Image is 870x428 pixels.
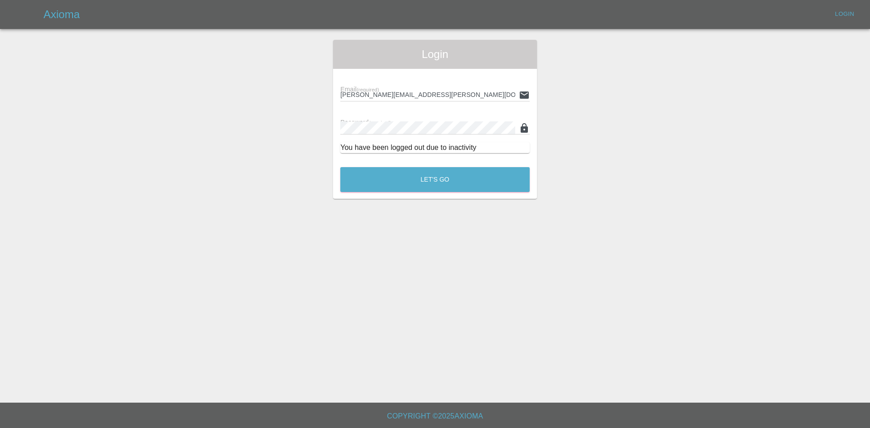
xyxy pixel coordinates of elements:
div: You have been logged out due to inactivity [340,142,530,153]
small: (required) [357,87,379,92]
span: Email [340,86,379,93]
a: Login [830,7,859,21]
h5: Axioma [43,7,80,22]
h6: Copyright © 2025 Axioma [7,410,863,423]
span: Login [340,47,530,62]
span: Password [340,119,391,126]
small: (required) [369,120,391,125]
button: Let's Go [340,167,530,192]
